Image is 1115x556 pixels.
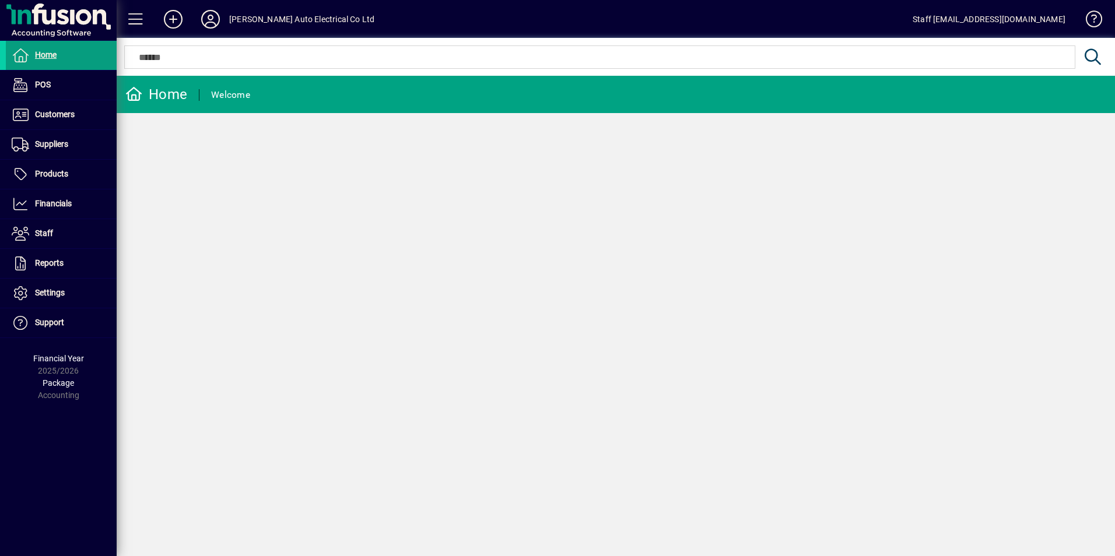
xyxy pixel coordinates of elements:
[6,71,117,100] a: POS
[35,50,57,59] span: Home
[35,199,72,208] span: Financials
[6,308,117,337] a: Support
[35,139,68,149] span: Suppliers
[35,258,64,268] span: Reports
[229,10,374,29] div: [PERSON_NAME] Auto Electrical Co Ltd
[35,228,53,238] span: Staff
[125,85,187,104] div: Home
[35,169,68,178] span: Products
[43,378,74,388] span: Package
[35,80,51,89] span: POS
[33,354,84,363] span: Financial Year
[155,9,192,30] button: Add
[35,318,64,327] span: Support
[6,189,117,219] a: Financials
[192,9,229,30] button: Profile
[35,288,65,297] span: Settings
[913,10,1065,29] div: Staff [EMAIL_ADDRESS][DOMAIN_NAME]
[6,160,117,189] a: Products
[6,100,117,129] a: Customers
[211,86,250,104] div: Welcome
[6,130,117,159] a: Suppliers
[6,279,117,308] a: Settings
[6,219,117,248] a: Staff
[6,249,117,278] a: Reports
[1077,2,1100,40] a: Knowledge Base
[35,110,75,119] span: Customers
